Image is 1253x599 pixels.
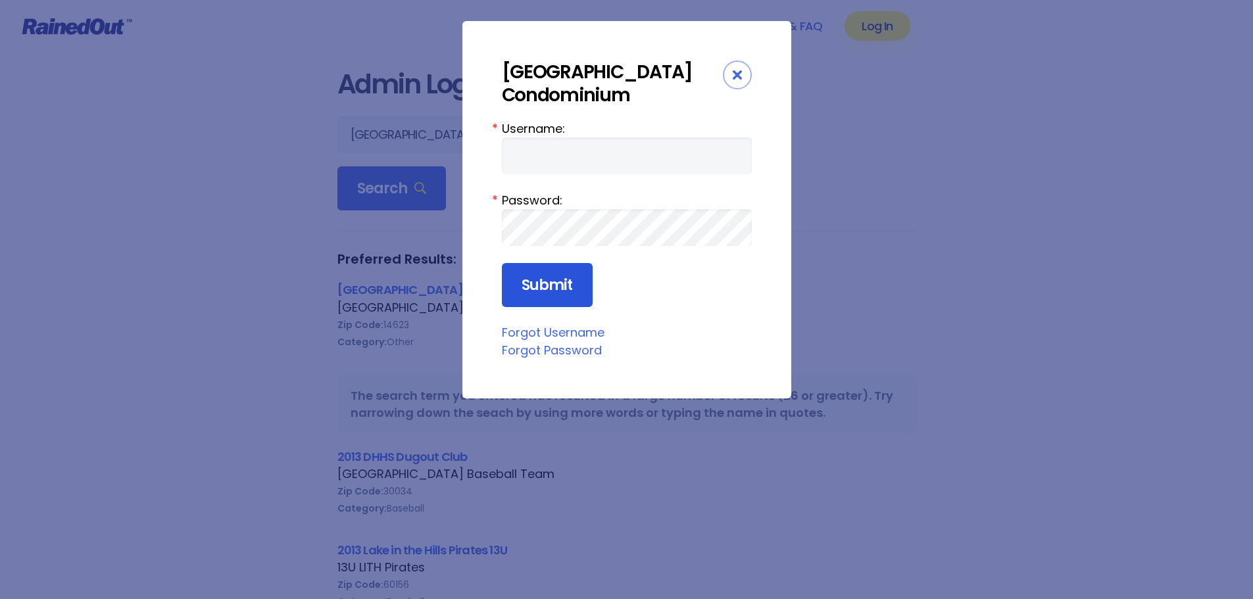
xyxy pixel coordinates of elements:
div: Close [723,60,752,89]
a: Forgot Password [502,342,602,358]
label: Password: [502,191,752,209]
input: Submit [502,263,593,308]
label: Username: [502,120,752,137]
a: Forgot Username [502,324,604,341]
div: [GEOGRAPHIC_DATA] Condominium [502,60,723,107]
